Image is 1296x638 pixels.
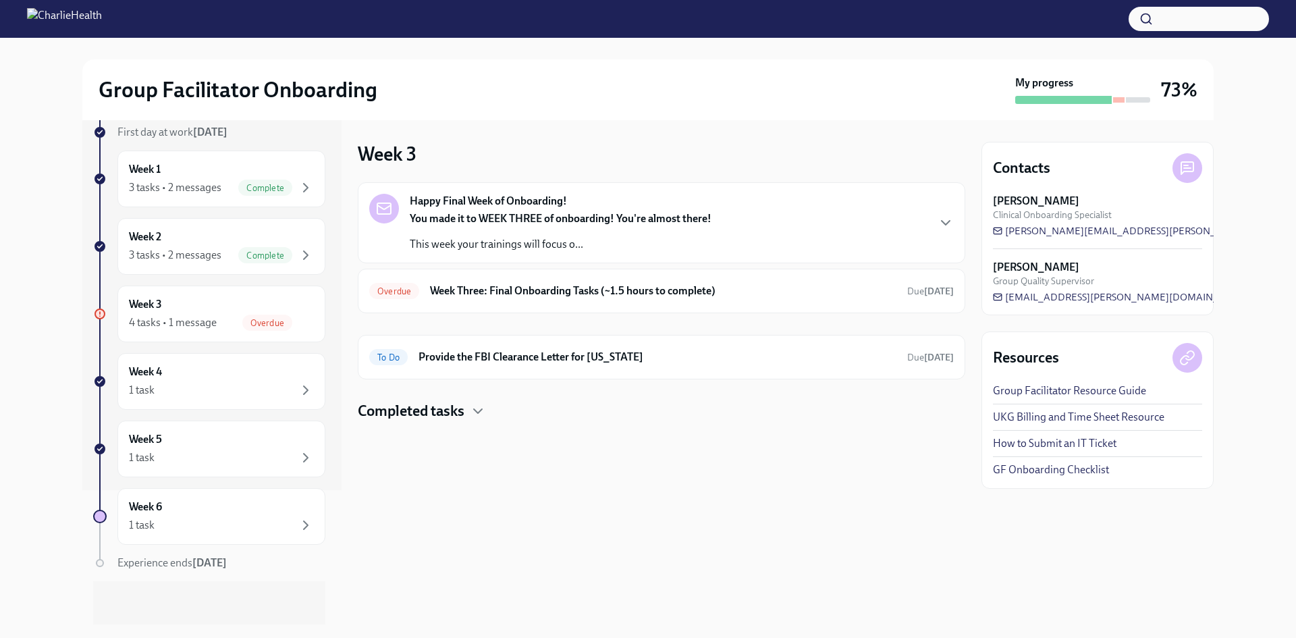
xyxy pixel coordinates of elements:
[907,285,954,298] span: August 9th, 2025 10:00
[117,556,227,569] span: Experience ends
[993,194,1079,209] strong: [PERSON_NAME]
[993,383,1146,398] a: Group Facilitator Resource Guide
[1015,76,1073,90] strong: My progress
[410,212,711,225] strong: You made it to WEEK THREE of onboarding! You're almost there!
[993,275,1094,288] span: Group Quality Supervisor
[129,230,161,244] h6: Week 2
[369,286,419,296] span: Overdue
[907,286,954,297] span: Due
[418,350,896,365] h6: Provide the FBI Clearance Letter for [US_STATE]
[410,194,567,209] strong: Happy Final Week of Onboarding!
[93,125,325,140] a: First day at work[DATE]
[129,248,221,263] div: 3 tasks • 2 messages
[358,142,416,166] h3: Week 3
[369,352,408,363] span: To Do
[129,450,155,465] div: 1 task
[369,280,954,302] a: OverdueWeek Three: Final Onboarding Tasks (~1.5 hours to complete)Due[DATE]
[93,218,325,275] a: Week 23 tasks • 2 messagesComplete
[129,315,217,330] div: 4 tasks • 1 message
[430,284,896,298] h6: Week Three: Final Onboarding Tasks (~1.5 hours to complete)
[993,260,1079,275] strong: [PERSON_NAME]
[993,410,1164,425] a: UKG Billing and Time Sheet Resource
[129,365,162,379] h6: Week 4
[129,383,155,398] div: 1 task
[193,126,227,138] strong: [DATE]
[358,401,464,421] h4: Completed tasks
[993,462,1109,477] a: GF Onboarding Checklist
[129,500,162,514] h6: Week 6
[99,76,377,103] h2: Group Facilitator Onboarding
[1161,78,1197,102] h3: 73%
[129,432,162,447] h6: Week 5
[993,290,1251,304] a: [EMAIL_ADDRESS][PERSON_NAME][DOMAIN_NAME]
[93,353,325,410] a: Week 41 task
[129,518,155,533] div: 1 task
[93,421,325,477] a: Week 51 task
[129,180,221,195] div: 3 tasks • 2 messages
[242,318,292,328] span: Overdue
[27,8,102,30] img: CharlieHealth
[358,401,965,421] div: Completed tasks
[129,297,162,312] h6: Week 3
[192,556,227,569] strong: [DATE]
[993,209,1112,221] span: Clinical Onboarding Specialist
[410,237,711,252] p: This week your trainings will focus o...
[907,352,954,363] span: Due
[369,346,954,368] a: To DoProvide the FBI Clearance Letter for [US_STATE]Due[DATE]
[93,488,325,545] a: Week 61 task
[93,151,325,207] a: Week 13 tasks • 2 messagesComplete
[238,183,292,193] span: Complete
[993,436,1116,451] a: How to Submit an IT Ticket
[129,162,161,177] h6: Week 1
[924,286,954,297] strong: [DATE]
[117,126,227,138] span: First day at work
[238,250,292,261] span: Complete
[907,351,954,364] span: August 26th, 2025 10:00
[993,158,1050,178] h4: Contacts
[993,348,1059,368] h4: Resources
[93,286,325,342] a: Week 34 tasks • 1 messageOverdue
[924,352,954,363] strong: [DATE]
